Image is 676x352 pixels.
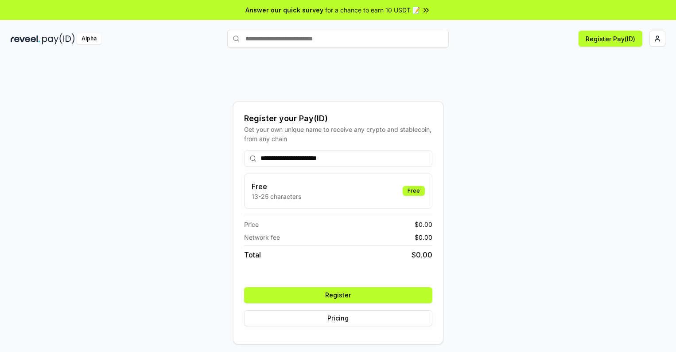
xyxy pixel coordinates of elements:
[42,33,75,44] img: pay_id
[252,181,301,192] h3: Free
[415,233,432,242] span: $ 0.00
[415,220,432,229] span: $ 0.00
[244,220,259,229] span: Price
[77,33,101,44] div: Alpha
[245,5,323,15] span: Answer our quick survey
[244,287,432,303] button: Register
[403,186,425,196] div: Free
[244,112,432,125] div: Register your Pay(ID)
[11,33,40,44] img: reveel_dark
[244,310,432,326] button: Pricing
[252,192,301,201] p: 13-25 characters
[325,5,420,15] span: for a chance to earn 10 USDT 📝
[244,249,261,260] span: Total
[412,249,432,260] span: $ 0.00
[244,233,280,242] span: Network fee
[244,125,432,143] div: Get your own unique name to receive any crypto and stablecoin, from any chain
[579,31,642,47] button: Register Pay(ID)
